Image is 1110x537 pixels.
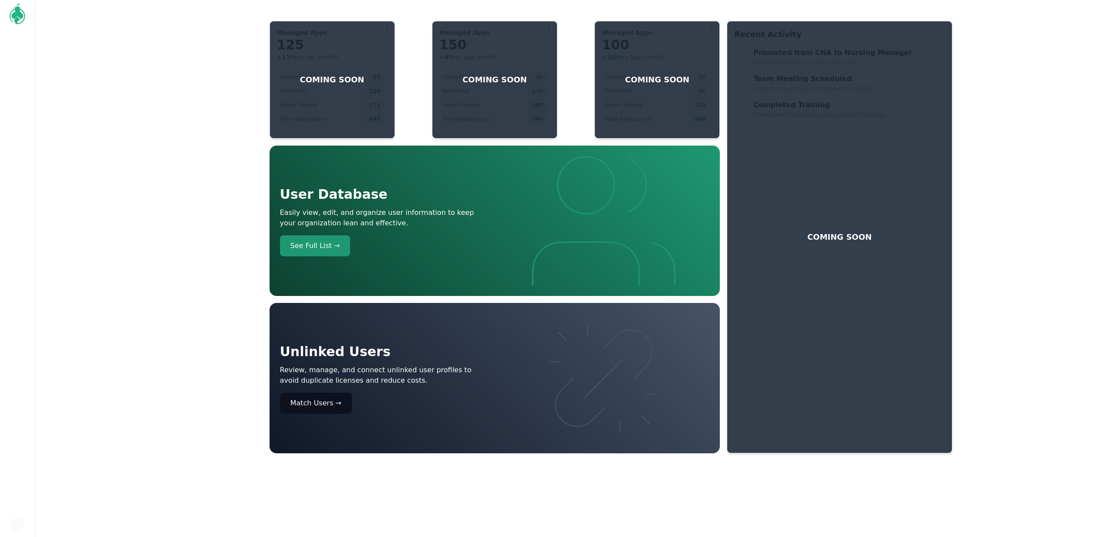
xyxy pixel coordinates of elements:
[7,3,28,24] img: AccessGenie Logo
[280,365,491,386] p: Review, manage, and connect unlinked user profiles to avoid duplicate licenses and reduce costs.
[300,74,364,86] p: COMING SOON
[462,74,527,86] p: COMING SOON
[280,235,351,256] button: See Full List →
[498,313,709,443] img: Dashboard Users
[625,74,689,86] p: COMING SOON
[280,393,491,414] a: Match Users →
[807,231,872,243] p: COMING SOON
[280,393,352,414] button: Match Users →
[280,342,491,361] h1: Unlinked Users
[280,235,491,256] a: See Full List →
[280,207,491,228] p: Easily view, edit, and organize user information to keep your organization lean and effective.
[280,185,491,204] h1: User Database
[498,156,709,285] img: Dashboard Users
